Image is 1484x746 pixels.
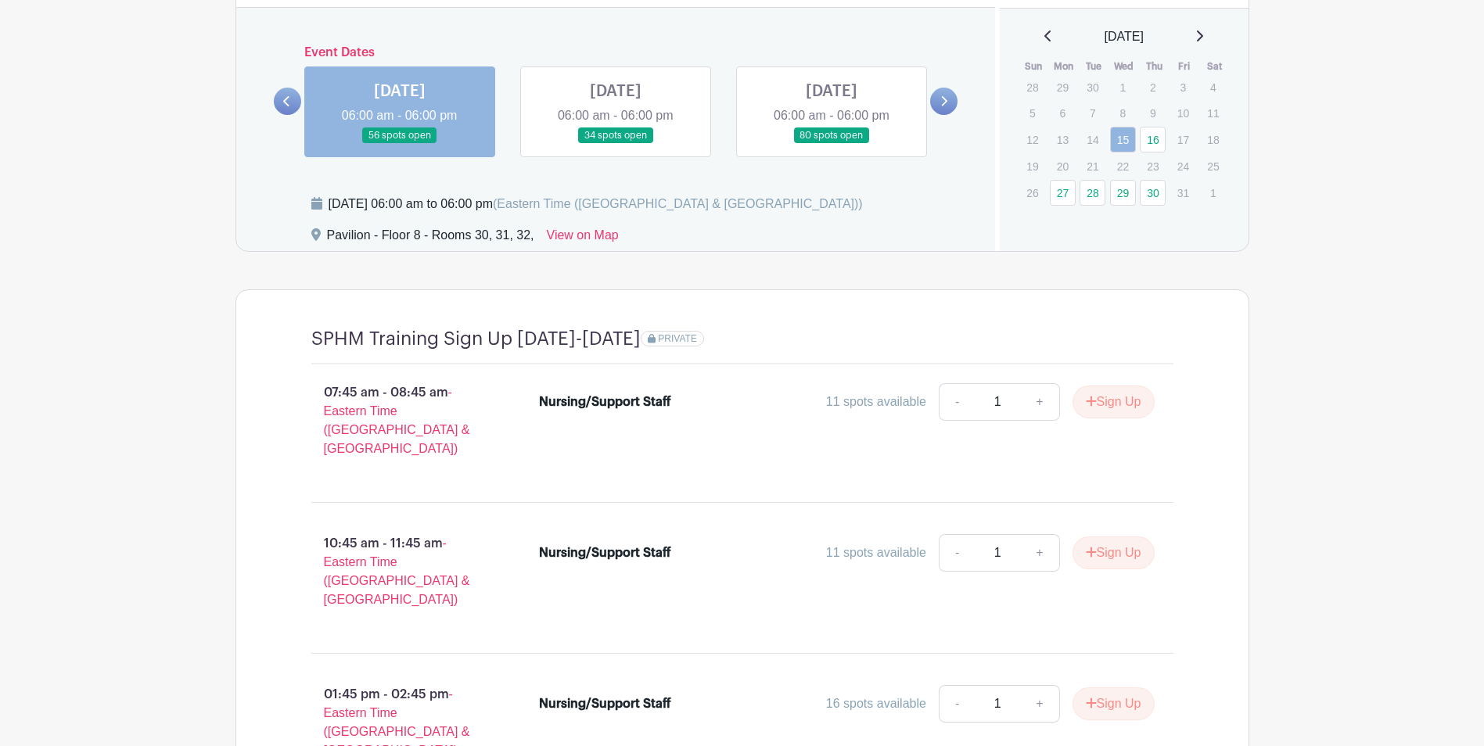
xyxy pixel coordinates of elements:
[324,386,470,455] span: - Eastern Time ([GEOGRAPHIC_DATA] & [GEOGRAPHIC_DATA])
[1139,59,1170,74] th: Thu
[1170,181,1196,205] p: 31
[1110,154,1136,178] p: 22
[1110,101,1136,125] p: 8
[1170,101,1196,125] p: 10
[1200,181,1226,205] p: 1
[1110,180,1136,206] a: 29
[1020,383,1059,421] a: +
[826,694,926,713] div: 16 spots available
[1019,59,1049,74] th: Sun
[1080,101,1105,125] p: 7
[1170,127,1196,152] p: 17
[658,333,697,344] span: PRIVATE
[939,534,975,572] a: -
[547,226,619,251] a: View on Map
[327,226,534,251] div: Pavilion - Floor 8 - Rooms 30, 31, 32,
[1073,386,1155,418] button: Sign Up
[1019,181,1045,205] p: 26
[301,45,931,60] h6: Event Dates
[826,393,926,411] div: 11 spots available
[939,685,975,723] a: -
[539,393,671,411] div: Nursing/Support Staff
[1200,75,1226,99] p: 4
[286,377,515,464] p: 07:45 am - 08:45 am
[826,543,926,562] div: 11 spots available
[1140,154,1166,178] p: 23
[1080,180,1105,206] a: 28
[1080,75,1105,99] p: 30
[1200,154,1226,178] p: 25
[1140,101,1166,125] p: 9
[1110,127,1136,152] a: 15
[1019,75,1045,99] p: 28
[1019,127,1045,152] p: 12
[1050,127,1076,152] p: 13
[1140,180,1166,206] a: 30
[1050,101,1076,125] p: 6
[1050,154,1076,178] p: 20
[324,536,470,606] span: - Eastern Time ([GEOGRAPHIC_DATA] & [GEOGRAPHIC_DATA])
[311,328,641,350] h4: SPHM Training Sign Up [DATE]-[DATE]
[286,528,515,615] p: 10:45 am - 11:45 am
[939,383,975,421] a: -
[1105,27,1144,46] span: [DATE]
[493,197,863,210] span: (Eastern Time ([GEOGRAPHIC_DATA] & [GEOGRAPHIC_DATA]))
[1050,180,1076,206] a: 27
[1170,154,1196,178] p: 24
[1109,59,1140,74] th: Wed
[329,195,863,213] div: [DATE] 06:00 am to 06:00 pm
[1019,101,1045,125] p: 5
[1049,59,1080,74] th: Mon
[1200,101,1226,125] p: 11
[1170,59,1200,74] th: Fri
[1073,687,1155,720] button: Sign Up
[539,543,671,562] div: Nursing/Support Staff
[1140,127,1166,152] a: 16
[1170,75,1196,99] p: 3
[1020,685,1059,723] a: +
[1019,154,1045,178] p: 19
[1199,59,1230,74] th: Sat
[1080,154,1105,178] p: 21
[1080,127,1105,152] p: 14
[1110,75,1136,99] p: 1
[1140,75,1166,99] p: 2
[1200,127,1226,152] p: 18
[1020,534,1059,572] a: +
[1073,536,1155,569] button: Sign Up
[1050,75,1076,99] p: 29
[539,694,671,713] div: Nursing/Support Staff
[1079,59,1109,74] th: Tue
